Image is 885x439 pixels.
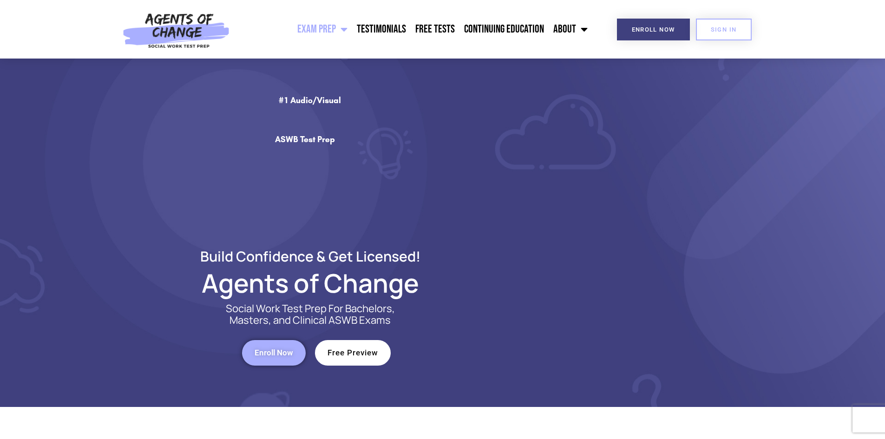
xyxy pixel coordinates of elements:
[459,18,549,41] a: Continuing Education
[696,19,752,40] a: SIGN IN
[242,340,306,366] a: Enroll Now
[235,18,592,41] nav: Menu
[293,18,352,41] a: Exam Prep
[617,19,690,40] a: Enroll Now
[178,249,443,263] h2: Build Confidence & Get Licensed!
[328,349,378,357] span: Free Preview
[411,18,459,41] a: Free Tests
[315,340,391,366] a: Free Preview
[711,26,737,33] span: SIGN IN
[632,26,675,33] span: Enroll Now
[255,349,293,357] span: Enroll Now
[482,59,668,407] img: Website Image 1 (1)
[549,18,592,41] a: About
[215,303,406,326] p: Social Work Test Prep For Bachelors, Masters, and Clinical ASWB Exams
[352,18,411,41] a: Testimonials
[178,272,443,294] h2: Agents of Change
[275,95,345,245] div: #1 Audio/Visual ASWB Test Prep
